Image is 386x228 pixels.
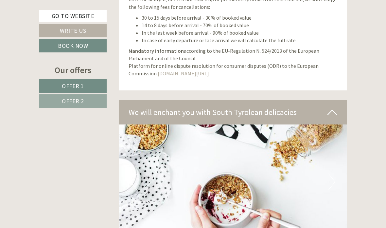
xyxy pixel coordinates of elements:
[39,24,107,37] a: Write us
[129,47,337,77] p: according to the EU-Regulation N. 524/2013 of the European Parliament and of the Council Platform...
[5,18,76,38] div: Hello, how can we help you?
[62,82,84,90] span: Offer 1
[142,22,337,29] li: 14 to 8 days before arrival - 70% of booked value
[39,64,107,76] div: Our offers
[39,10,107,22] a: Go to website
[129,47,184,54] strong: Mandatory information
[39,39,107,52] a: Book now
[158,70,209,77] a: [DOMAIN_NAME][URL]
[174,171,209,184] button: Send
[130,174,137,190] button: Previous
[142,37,337,44] li: In case of early departure or late arrival we will calculate the full rate
[328,174,335,190] button: Next
[142,29,337,37] li: In the last week before arrival - 90% of booked value
[142,14,337,22] li: 30 to 15 days before arrival - 30% of booked value
[119,100,347,124] div: We will enchant you with South Tyrolean delicacies
[10,19,72,24] div: Inso Sonnenheim
[62,97,84,105] span: Offer 2
[93,5,116,16] div: [DATE]
[10,32,72,36] small: 20:52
